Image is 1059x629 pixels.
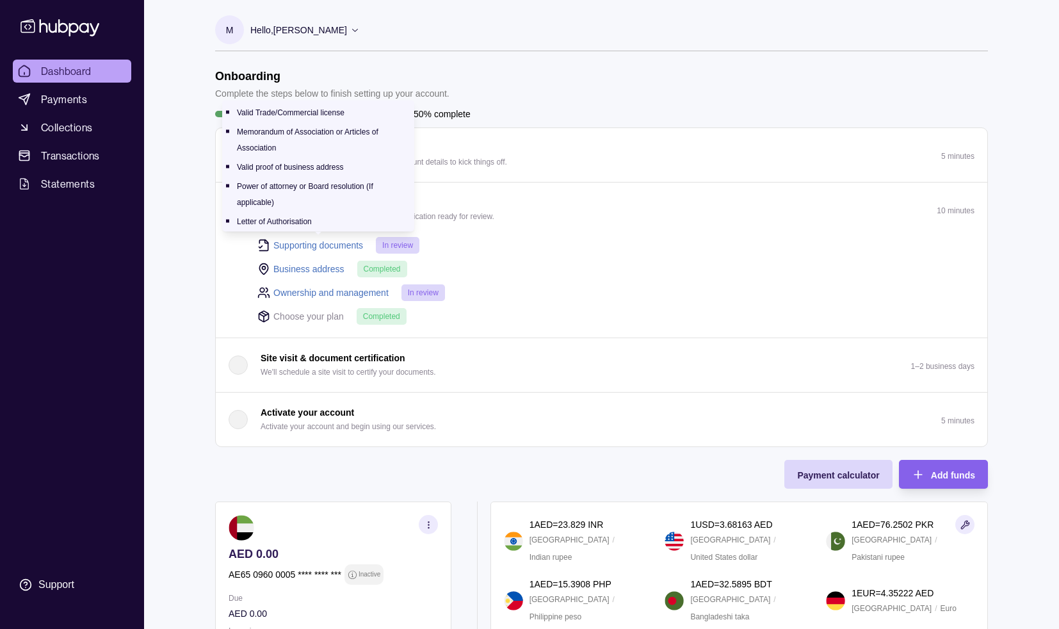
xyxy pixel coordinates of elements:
span: Transactions [41,148,100,163]
span: Collections [41,120,92,135]
p: [GEOGRAPHIC_DATA] [529,533,610,547]
button: Site visit & document certification We'll schedule a site visit to certify your documents.1–2 bus... [216,338,987,392]
p: Site visit & document certification [261,351,405,365]
span: Dashboard [41,63,92,79]
a: Supporting documents [273,238,363,252]
p: Memorandum of Association or Articles of Association [237,127,378,152]
p: / [935,601,937,616]
p: Letter of Authorisation [237,217,312,226]
button: Add funds [899,460,988,489]
a: Transactions [13,144,131,167]
a: Support [13,571,131,598]
span: In review [382,241,413,250]
p: Valid proof of business address [237,163,344,172]
p: Bangladeshi taka [690,610,749,624]
p: 1 USD = 3.68163 AED [690,518,772,532]
img: in [504,532,523,551]
span: Completed [363,312,400,321]
p: Due [229,591,438,605]
p: 50% complete [414,107,471,121]
a: Statements [13,172,131,195]
img: us [665,532,684,551]
p: Complete the steps below to finish setting up your account. [215,86,449,101]
p: / [613,592,615,607]
p: / [773,592,775,607]
p: Power of attorney or Board resolution (If applicable) [237,182,373,207]
a: Payments [13,88,131,111]
img: ae [229,515,254,541]
p: Activate your account and begin using our services. [261,420,436,434]
p: 1–2 business days [911,362,974,371]
p: 1 AED = 76.2502 PKR [852,518,934,532]
img: ph [504,591,523,610]
p: We'll schedule a site visit to certify your documents. [261,365,436,379]
span: Payment calculator [797,470,879,480]
div: Submit application Complete the following tasks to get your application ready for review.10 minutes [216,236,987,338]
p: Inactive [359,568,380,582]
h1: Onboarding [215,69,449,83]
a: Business address [273,262,344,276]
p: 1 EUR = 4.35222 AED [852,586,934,600]
p: / [773,533,775,547]
p: Hello, [PERSON_NAME] [250,23,347,37]
p: [GEOGRAPHIC_DATA] [529,592,610,607]
p: [GEOGRAPHIC_DATA] [852,533,932,547]
p: Philippine peso [529,610,581,624]
img: pk [826,532,845,551]
button: Submit application Complete the following tasks to get your application ready for review.10 minutes [216,183,987,236]
p: / [935,533,937,547]
p: 1 AED = 15.3908 PHP [529,577,611,591]
p: Euro [940,601,956,616]
p: AED 0.00 [229,607,438,621]
p: Choose your plan [273,309,344,323]
button: Payment calculator [784,460,892,489]
p: Pakistani rupee [852,550,905,564]
span: In review [408,288,439,297]
p: 1 AED = 32.5895 BDT [690,577,772,591]
a: Dashboard [13,60,131,83]
button: Register your account Let's start with the basics. Confirm your account details to kick things of... [216,128,987,182]
p: [GEOGRAPHIC_DATA] [690,592,770,607]
p: Indian rupee [529,550,572,564]
p: 5 minutes [941,152,974,161]
p: 1 AED = 23.829 INR [529,518,604,532]
a: Ownership and management [273,286,389,300]
img: bd [665,591,684,610]
p: Valid Trade/Commercial license [237,108,344,117]
p: M [226,23,234,37]
a: Collections [13,116,131,139]
img: de [826,591,845,610]
span: Statements [41,176,95,192]
button: Activate your account Activate your account and begin using our services.5 minutes [216,393,987,446]
p: 10 minutes [937,206,974,215]
div: Support [38,578,74,592]
p: 5 minutes [941,416,974,425]
p: [GEOGRAPHIC_DATA] [852,601,932,616]
p: Activate your account [261,405,354,420]
p: / [613,533,615,547]
p: AED 0.00 [229,547,438,561]
span: Payments [41,92,87,107]
span: Add funds [931,470,975,480]
span: Completed [364,265,401,274]
p: [GEOGRAPHIC_DATA] [690,533,770,547]
p: United States dollar [690,550,757,564]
